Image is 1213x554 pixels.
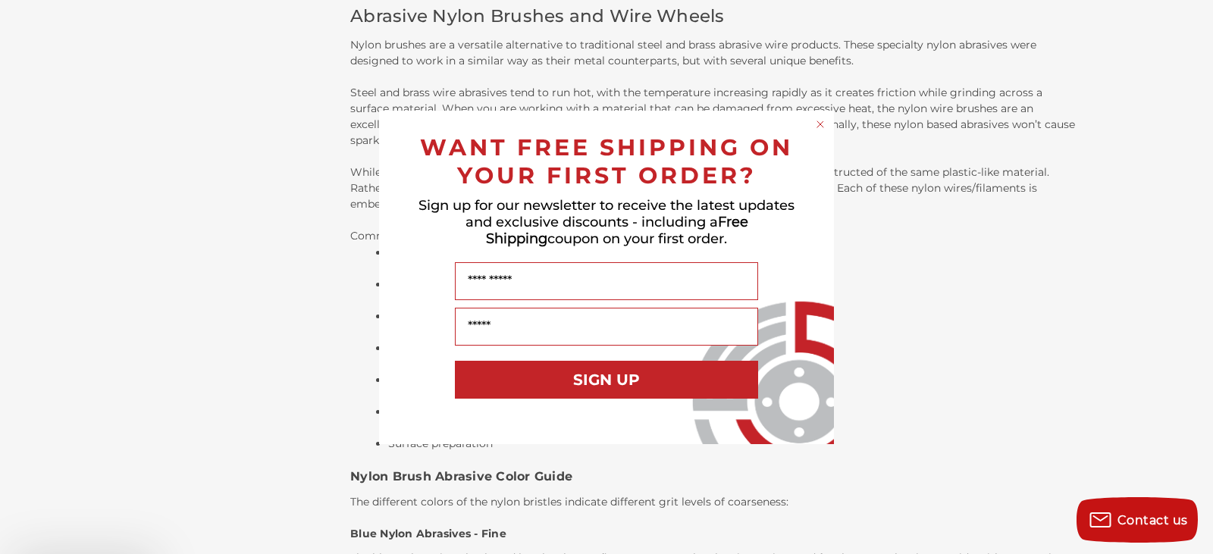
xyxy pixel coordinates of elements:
span: Contact us [1117,513,1188,527]
span: Free Shipping [486,214,748,247]
span: WANT FREE SHIPPING ON YOUR FIRST ORDER? [420,133,793,189]
button: Contact us [1077,497,1198,543]
button: Close dialog [813,117,828,132]
span: Sign up for our newsletter to receive the latest updates and exclusive discounts - including a co... [418,197,795,247]
button: SIGN UP [455,361,758,399]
